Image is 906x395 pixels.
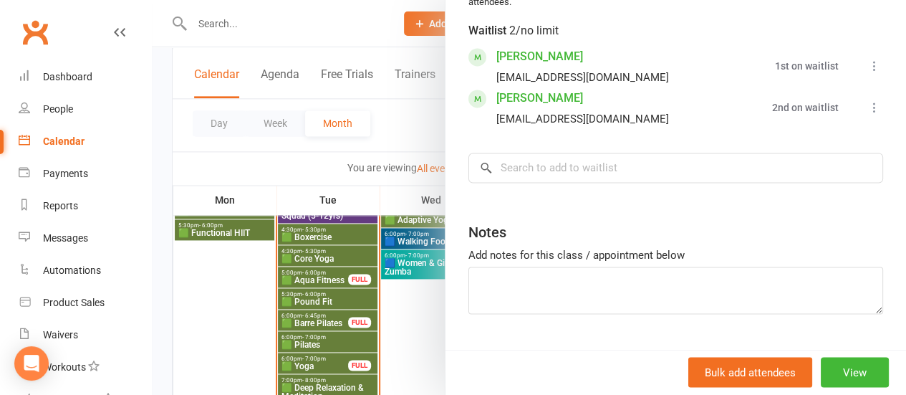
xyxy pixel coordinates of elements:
[17,14,53,50] a: Clubworx
[821,358,889,388] button: View
[775,61,839,71] div: 1st on waitlist
[43,135,85,147] div: Calendar
[468,21,559,41] div: Waitlist
[14,346,49,381] div: Open Intercom Messenger
[509,21,559,41] div: 2/no limit
[688,358,812,388] button: Bulk add attendees
[468,246,883,263] div: Add notes for this class / appointment below
[43,297,105,308] div: Product Sales
[496,45,583,68] a: [PERSON_NAME]
[496,68,669,87] div: [EMAIL_ADDRESS][DOMAIN_NAME]
[19,158,151,190] a: Payments
[43,265,101,276] div: Automations
[496,87,583,110] a: [PERSON_NAME]
[43,200,78,211] div: Reports
[43,71,92,82] div: Dashboard
[43,361,86,373] div: Workouts
[19,222,151,254] a: Messages
[19,254,151,287] a: Automations
[19,125,151,158] a: Calendar
[19,190,151,222] a: Reports
[43,103,73,115] div: People
[468,153,883,183] input: Search to add to waitlist
[468,222,506,242] div: Notes
[19,61,151,93] a: Dashboard
[43,329,78,341] div: Waivers
[43,168,88,179] div: Payments
[496,110,669,128] div: [EMAIL_ADDRESS][DOMAIN_NAME]
[19,319,151,351] a: Waivers
[19,287,151,319] a: Product Sales
[772,103,839,113] div: 2nd on waitlist
[43,232,88,244] div: Messages
[19,351,151,384] a: Workouts
[19,93,151,125] a: People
